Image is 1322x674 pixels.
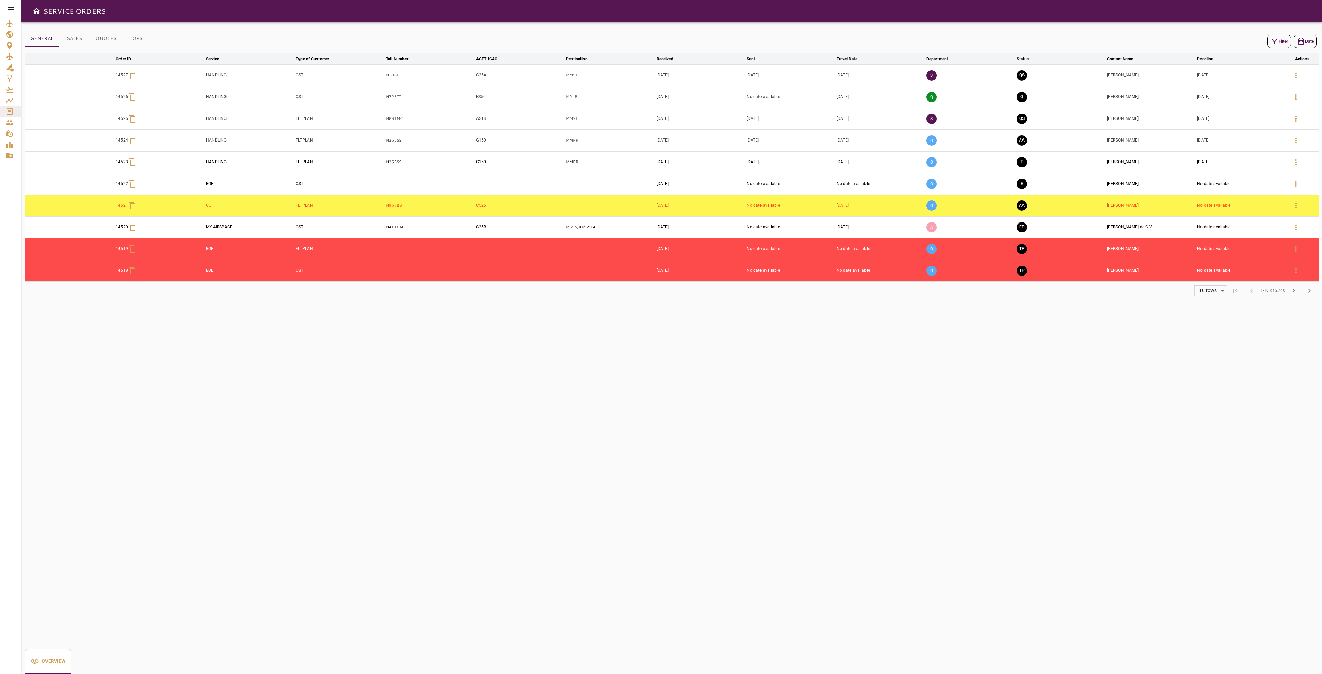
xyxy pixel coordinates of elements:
[294,129,385,151] td: FLTPLAN
[745,129,835,151] td: [DATE]
[1017,55,1038,63] span: Status
[43,6,106,17] h6: SERVICE ORDERS
[926,92,937,102] p: Q
[204,129,295,151] td: HANDLING
[657,55,682,63] span: Received
[1105,64,1196,86] td: [PERSON_NAME]
[1302,282,1319,299] span: Last Page
[116,55,131,63] div: Order ID
[475,195,565,216] td: C525
[1196,173,1286,195] td: No date available
[835,64,925,86] td: [DATE]
[655,129,745,151] td: [DATE]
[566,72,653,78] p: MMSD
[386,55,408,63] div: Tail Number
[294,151,385,173] td: FLTPLAN
[386,224,473,230] p: N411GM
[1196,151,1286,173] td: [DATE]
[566,55,596,63] span: Destination
[1017,200,1027,211] button: AWAITING ASSIGNMENT
[204,151,295,173] td: HANDLING
[745,173,835,195] td: No date available
[386,55,417,63] span: Tail Number
[294,195,385,216] td: FLTPLAN
[25,649,71,674] div: basic tabs example
[745,216,835,238] td: No date available
[116,116,128,122] p: 14525
[1105,238,1196,260] td: [PERSON_NAME]
[655,64,745,86] td: [DATE]
[475,64,565,86] td: C25A
[1196,238,1286,260] td: No date available
[1107,55,1142,63] span: Contact Name
[116,181,128,187] p: 14522
[1306,287,1314,295] span: last_page
[1017,135,1027,146] button: AWAITING ASSIGNMENT
[1017,70,1027,81] button: QUOTE SENT
[122,30,153,47] button: OPS
[475,216,565,238] td: C25B
[1197,288,1218,293] div: 10 rows
[1105,151,1196,173] td: [PERSON_NAME]
[835,260,925,281] td: No date available
[747,55,764,63] span: Sent
[1196,260,1286,281] td: No date available
[204,173,295,195] td: BOE
[1288,197,1304,214] button: Details
[566,224,653,230] p: MSSS, KMSY, MSSS, KMSY, MSSS, KMSY
[1196,129,1286,151] td: [DATE]
[294,260,385,281] td: CST
[386,116,473,122] p: N831MC
[1017,92,1027,102] button: QUOTING
[745,64,835,86] td: [DATE]
[476,55,506,63] span: ACFT ICAO
[926,114,937,124] p: S
[25,30,153,47] div: basic tabs example
[475,108,565,129] td: ASTR
[926,55,957,63] span: Department
[204,216,295,238] td: MX AIRSPACE
[1288,219,1304,236] button: Details
[566,116,653,122] p: MMSL
[1197,55,1222,63] span: Deadline
[90,30,122,47] button: QUOTES
[926,244,937,254] p: O
[116,137,128,143] p: 14524
[1288,89,1304,105] button: Details
[835,86,925,108] td: [DATE]
[294,108,385,129] td: FLTPLAN
[116,72,128,78] p: 14527
[926,200,937,211] p: O
[926,222,937,232] p: A
[296,55,329,63] div: Type of Customer
[745,151,835,173] td: [DATE]
[1244,282,1260,299] span: Previous Page
[1196,216,1286,238] td: No date available
[745,260,835,281] td: No date available
[566,159,653,165] p: MMPR
[1290,287,1298,295] span: chevron_right
[655,173,745,195] td: [DATE]
[294,238,385,260] td: FLTPLAN
[837,55,857,63] div: Travel Date
[745,108,835,129] td: [DATE]
[1288,132,1304,149] button: Details
[926,179,937,189] p: O
[206,55,228,63] span: Service
[1017,55,1029,63] div: Status
[204,238,295,260] td: BOE
[59,30,90,47] button: SALES
[655,216,745,238] td: [DATE]
[1017,222,1027,232] button: FINAL PREPARATION
[1288,111,1304,127] button: Details
[655,86,745,108] td: [DATE]
[1105,195,1196,216] td: [PERSON_NAME]
[116,246,128,252] p: 14519
[926,157,937,167] p: O
[386,94,473,100] p: N726TT
[1196,64,1286,86] td: [DATE]
[657,55,673,63] div: Received
[655,195,745,216] td: [DATE]
[1017,157,1027,167] button: EXECUTION
[566,94,653,100] p: MRLB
